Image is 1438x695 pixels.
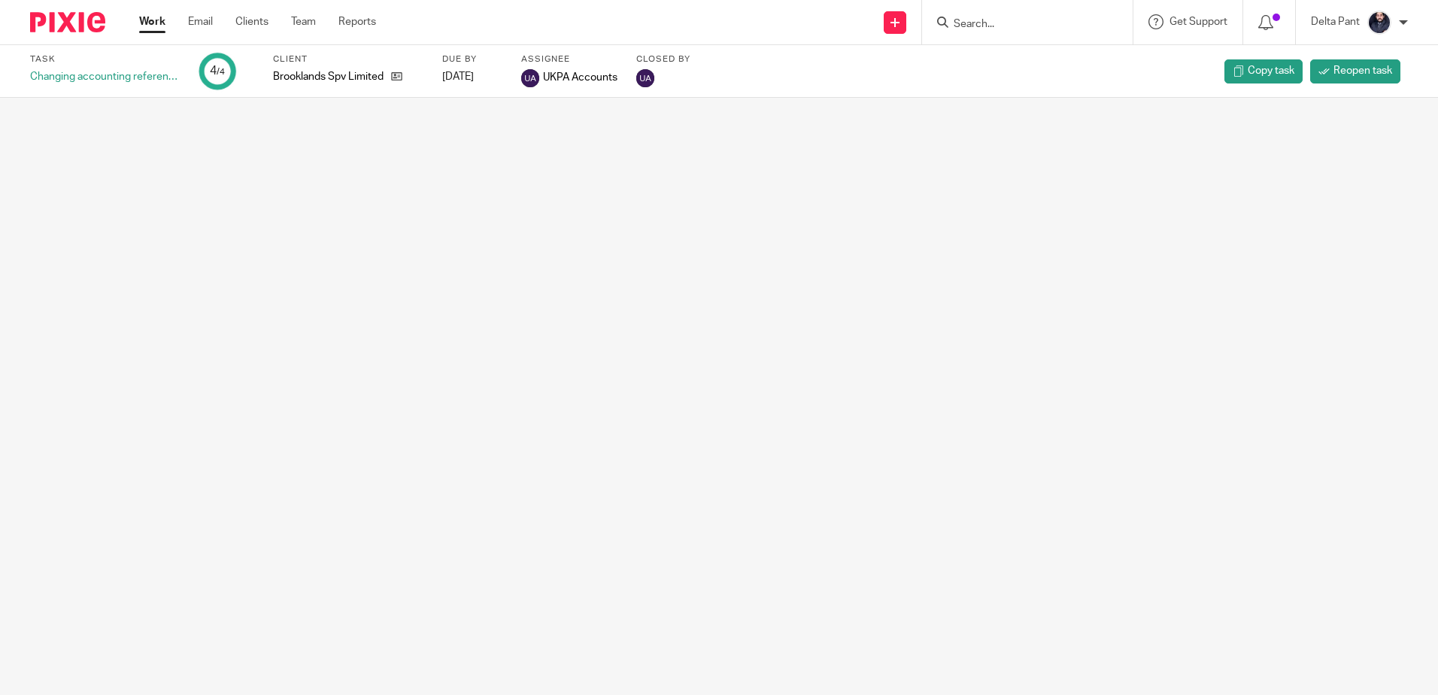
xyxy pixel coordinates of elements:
img: UKPA Accounts [636,69,654,87]
p: Brooklands Spv Limited [273,69,384,84]
img: UKPA Accounts [521,69,539,87]
a: Reopen task [1310,59,1400,83]
label: Closed by [636,53,690,65]
i: Open client page [391,71,402,82]
label: Client [273,53,423,65]
div: Changing accounting reference date [30,69,181,84]
div: [DATE] [442,69,502,84]
a: Copy task [1224,59,1303,83]
small: /4 [217,68,225,76]
span: Reopen task [1333,63,1392,78]
span: Copy task [1248,63,1294,78]
span: UKPA Accounts [543,70,617,85]
a: Reports [338,14,376,29]
div: 4 [210,62,225,80]
a: Team [291,14,316,29]
input: Search [952,18,1088,32]
a: Email [188,14,213,29]
span: Get Support [1170,17,1227,27]
a: Work [139,14,165,29]
label: Assignee [521,53,617,65]
img: dipesh-min.jpg [1367,11,1391,35]
label: Task [30,53,181,65]
p: Delta Pant [1311,14,1360,29]
label: Due by [442,53,502,65]
img: Pixie [30,12,105,32]
a: Clients [235,14,268,29]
